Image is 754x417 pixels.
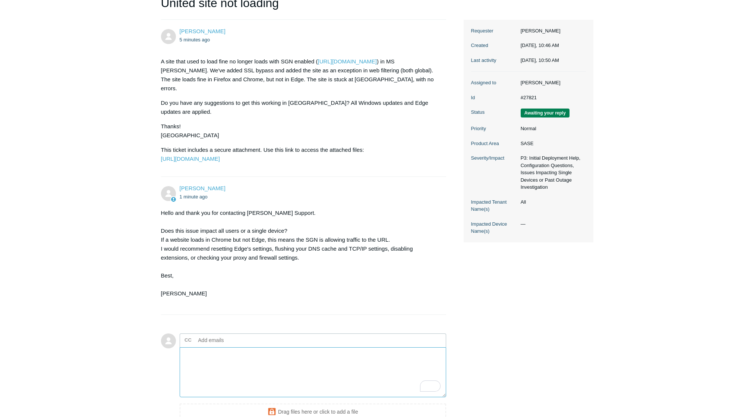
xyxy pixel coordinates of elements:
[180,185,225,191] span: Kris Haire
[471,125,517,132] dt: Priority
[471,27,517,35] dt: Requester
[471,140,517,147] dt: Product Area
[161,122,439,140] p: Thanks! [GEOGRAPHIC_DATA]
[180,347,447,398] textarea: To enrich screen reader interactions, please activate Accessibility in Grammarly extension settings
[180,37,210,43] time: 09/02/2025, 10:46
[517,94,586,101] dd: #27821
[180,28,225,34] span: Milan Baria
[180,194,208,200] time: 09/02/2025, 10:50
[161,98,439,116] p: Do you have any suggestions to get this working in [GEOGRAPHIC_DATA]? All Windows updates and Edg...
[517,198,586,206] dd: All
[184,335,192,346] label: CC
[195,335,275,346] input: Add emails
[471,94,517,101] dt: Id
[517,140,586,147] dd: SASE
[471,42,517,49] dt: Created
[521,109,570,117] span: We are waiting for you to respond
[517,27,586,35] dd: [PERSON_NAME]
[471,154,517,162] dt: Severity/Impact
[161,57,439,93] p: A site that used to load fine no longer loads with SGN enabled ( ) in MS [PERSON_NAME]. We've add...
[161,208,439,307] div: Hello and thank you for contacting [PERSON_NAME] Support. Does this issue impact all users or a s...
[318,58,377,65] a: [URL][DOMAIN_NAME]
[521,57,559,63] time: 09/02/2025, 10:50
[471,220,517,235] dt: Impacted Device Name(s)
[471,79,517,87] dt: Assigned to
[161,156,220,162] a: [URL][DOMAIN_NAME]
[180,185,225,191] a: [PERSON_NAME]
[161,145,439,163] p: This ticket includes a secure attachment. Use this link to access the attached files:
[517,125,586,132] dd: Normal
[471,57,517,64] dt: Last activity
[517,79,586,87] dd: [PERSON_NAME]
[517,220,586,228] dd: —
[471,198,517,213] dt: Impacted Tenant Name(s)
[180,28,225,34] a: [PERSON_NAME]
[521,43,559,48] time: 09/02/2025, 10:46
[517,154,586,191] dd: P3: Initial Deployment Help, Configuration Questions, Issues Impacting Single Devices or Past Out...
[471,109,517,116] dt: Status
